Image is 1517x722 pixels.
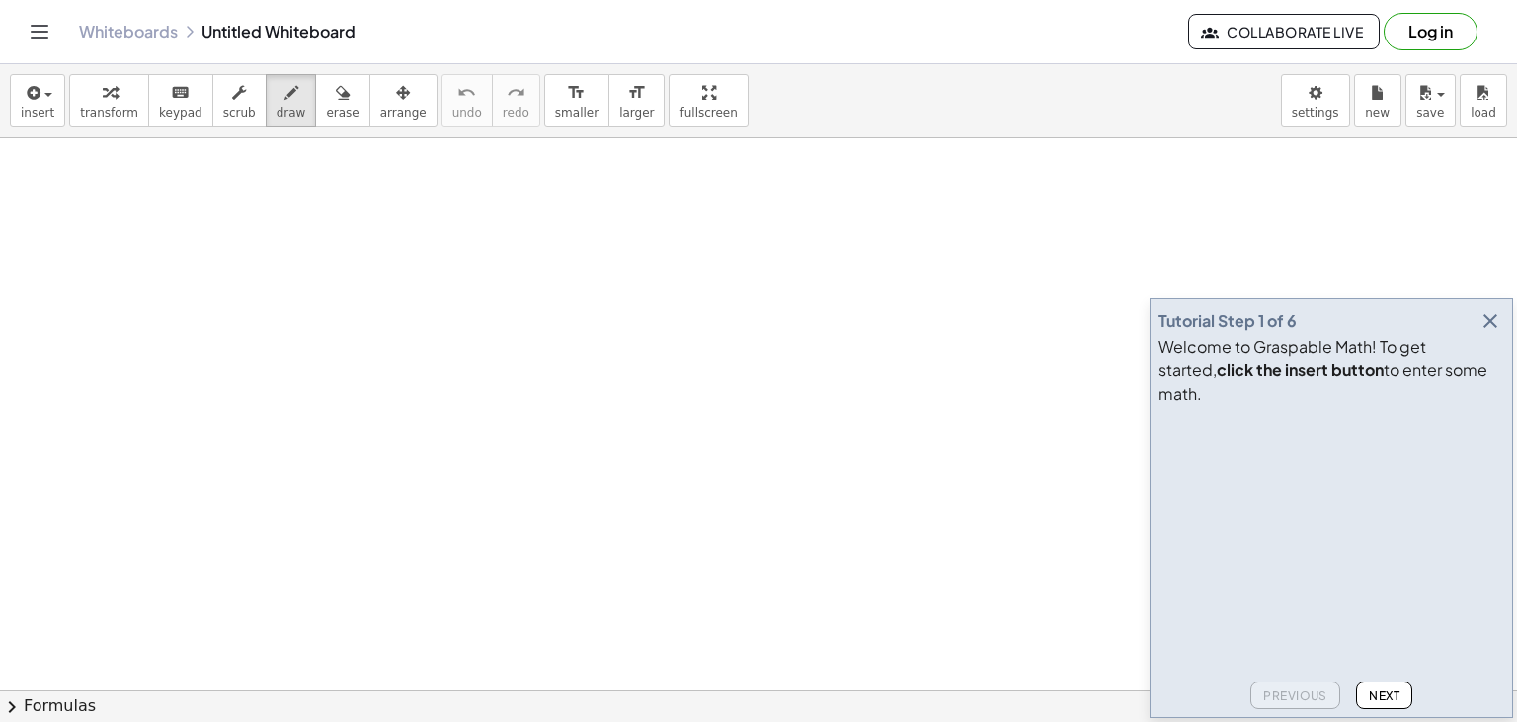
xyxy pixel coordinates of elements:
i: undo [457,81,476,105]
button: scrub [212,74,267,127]
button: settings [1281,74,1350,127]
span: Collaborate Live [1205,23,1363,40]
button: insert [10,74,65,127]
span: keypad [159,106,202,120]
i: format_size [627,81,646,105]
span: larger [619,106,654,120]
button: Next [1356,682,1412,709]
a: Whiteboards [79,22,178,41]
button: Collaborate Live [1188,14,1380,49]
span: draw [277,106,306,120]
button: arrange [369,74,438,127]
b: click the insert button [1217,360,1384,380]
i: keyboard [171,81,190,105]
span: insert [21,106,54,120]
span: arrange [380,106,427,120]
button: new [1354,74,1401,127]
button: load [1460,74,1507,127]
span: new [1365,106,1390,120]
button: transform [69,74,149,127]
button: undoundo [441,74,493,127]
span: undo [452,106,482,120]
span: smaller [555,106,599,120]
i: redo [507,81,525,105]
span: erase [326,106,359,120]
span: fullscreen [679,106,737,120]
span: Next [1369,688,1399,703]
button: format_sizelarger [608,74,665,127]
button: keyboardkeypad [148,74,213,127]
button: Log in [1384,13,1477,50]
button: fullscreen [669,74,748,127]
i: format_size [567,81,586,105]
span: redo [503,106,529,120]
span: load [1471,106,1496,120]
span: save [1416,106,1444,120]
div: Welcome to Graspable Math! To get started, to enter some math. [1158,335,1504,406]
button: erase [315,74,369,127]
button: format_sizesmaller [544,74,609,127]
button: Toggle navigation [24,16,55,47]
button: redoredo [492,74,540,127]
span: scrub [223,106,256,120]
span: settings [1292,106,1339,120]
button: save [1405,74,1456,127]
span: transform [80,106,138,120]
div: Tutorial Step 1 of 6 [1158,309,1297,333]
button: draw [266,74,317,127]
